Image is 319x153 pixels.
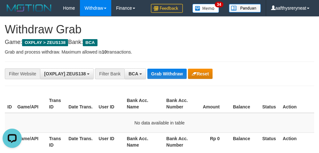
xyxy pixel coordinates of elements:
[164,132,193,151] th: Bank Acc. Number
[47,132,66,151] th: Trans ID
[96,132,124,151] th: User ID
[5,113,314,133] td: No data available in table
[147,69,187,79] button: Grab Withdraw
[5,49,314,55] p: Grab and process withdraw. Maximum allowed is transactions.
[40,68,94,79] button: [OXPLAY] ZEUS138
[47,95,66,113] th: Trans ID
[5,3,53,13] img: MOTION_logo.png
[22,39,68,46] span: OXPLAY > ZEUS138
[124,132,164,151] th: Bank Acc. Name
[66,95,96,113] th: Date Trans.
[124,95,164,113] th: Bank Acc. Name
[15,95,46,113] th: Game/API
[151,4,183,13] img: Feedback.jpg
[5,39,314,46] h4: Game: Bank:
[193,95,229,113] th: Amount
[192,4,219,13] img: Button%20Memo.svg
[15,132,46,151] th: Game/API
[128,71,138,76] span: BCA
[5,23,314,36] h1: Withdraw Grab
[260,95,280,113] th: Status
[95,68,124,79] div: Filter Bank
[280,95,314,113] th: Action
[164,95,193,113] th: Bank Acc. Number
[96,95,124,113] th: User ID
[193,132,229,151] th: Rp 0
[280,132,314,151] th: Action
[102,49,107,55] strong: 10
[66,132,96,151] th: Date Trans.
[5,68,40,79] div: Filter Website
[260,132,280,151] th: Status
[124,68,146,79] button: BCA
[229,4,261,13] img: panduan.png
[229,132,260,151] th: Balance
[188,69,213,79] button: Reset
[5,95,15,113] th: ID
[229,95,260,113] th: Balance
[215,2,223,7] span: 34
[83,39,97,46] span: BCA
[44,71,86,76] span: [OXPLAY] ZEUS138
[3,3,22,22] button: Open LiveChat chat widget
